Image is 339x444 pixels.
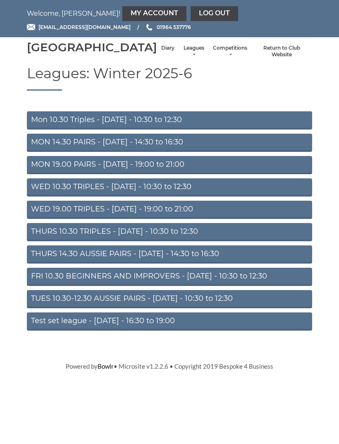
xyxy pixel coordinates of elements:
span: [EMAIL_ADDRESS][DOMAIN_NAME] [38,24,131,30]
img: Email [27,24,35,30]
span: 01964 537776 [157,24,191,30]
a: FRI 10.30 BEGINNERS AND IMPROVERS - [DATE] - 10:30 to 12:30 [27,268,312,286]
a: WED 10.30 TRIPLES - [DATE] - 10:30 to 12:30 [27,178,312,197]
a: WED 19.00 TRIPLES - [DATE] - 19:00 to 21:00 [27,201,312,219]
a: Log out [191,6,238,21]
a: MON 19.00 PAIRS - [DATE] - 19:00 to 21:00 [27,156,312,174]
a: Bowlr [98,362,114,370]
img: Phone us [146,24,152,31]
div: [GEOGRAPHIC_DATA] [27,41,157,54]
a: THURS 14.30 AUSSIE PAIRS - [DATE] - 14:30 to 16:30 [27,245,312,264]
a: MON 14.30 PAIRS - [DATE] - 14:30 to 16:30 [27,134,312,152]
a: Leagues [183,45,205,58]
a: Test set league - [DATE] - 16:30 to 19:00 [27,312,312,331]
a: Return to Club Website [255,45,308,58]
a: TUES 10.30-12.30 AUSSIE PAIRS - [DATE] - 10:30 to 12:30 [27,290,312,308]
h1: Leagues: Winter 2025-6 [27,66,312,91]
a: Email [EMAIL_ADDRESS][DOMAIN_NAME] [27,23,131,31]
a: THURS 10.30 TRIPLES - [DATE] - 10:30 to 12:30 [27,223,312,241]
span: Powered by • Microsite v1.2.2.6 • Copyright 2019 Bespoke 4 Business [66,362,273,370]
a: Mon 10.30 Triples - [DATE] - 10:30 to 12:30 [27,111,312,130]
a: Diary [161,45,174,52]
a: Phone us 01964 537776 [145,23,191,31]
a: My Account [122,6,186,21]
nav: Welcome, [PERSON_NAME]! [27,6,312,21]
a: Competitions [213,45,247,58]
